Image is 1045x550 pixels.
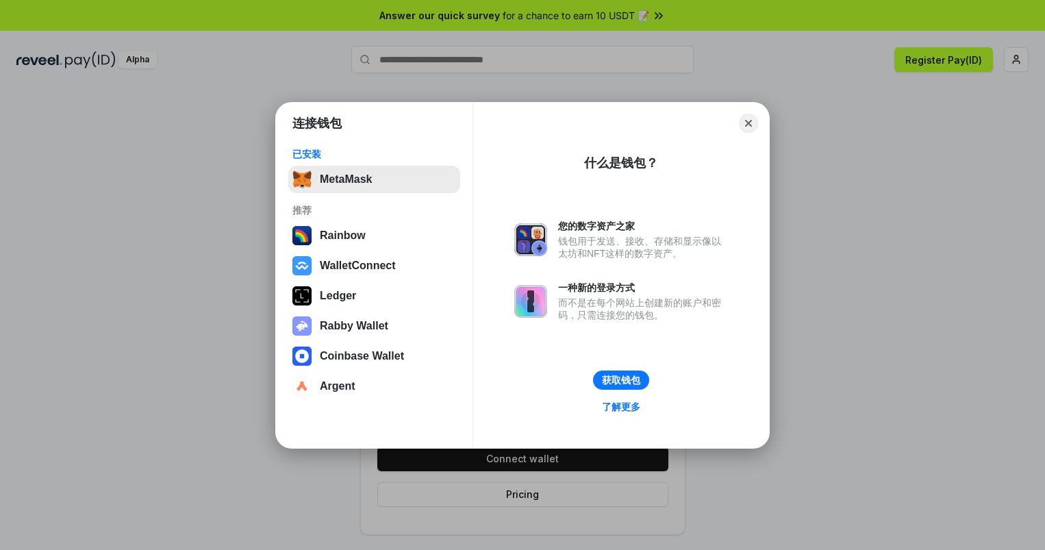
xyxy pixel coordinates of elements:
div: 钱包用于发送、接收、存储和显示像以太坊和NFT这样的数字资产。 [558,235,728,260]
button: 获取钱包 [593,371,649,390]
div: Rainbow [320,229,366,242]
div: WalletConnect [320,260,396,272]
button: Rainbow [288,222,460,249]
div: 而不是在每个网站上创建新的账户和密码，只需连接您的钱包。 [558,297,728,321]
div: 一种新的登录方式 [558,282,728,294]
button: Argent [288,373,460,400]
div: Ledger [320,290,356,302]
img: svg+xml,%3Csvg%20width%3D%2228%22%20height%3D%2228%22%20viewBox%3D%220%200%2028%2028%22%20fill%3D... [292,377,312,396]
img: svg+xml,%3Csvg%20xmlns%3D%22http%3A%2F%2Fwww.w3.org%2F2000%2Fsvg%22%20width%3D%2228%22%20height%3... [292,286,312,305]
div: Rabby Wallet [320,320,388,332]
button: Coinbase Wallet [288,342,460,370]
div: 了解更多 [602,401,640,413]
div: 推荐 [292,204,456,216]
img: svg+xml,%3Csvg%20xmlns%3D%22http%3A%2F%2Fwww.w3.org%2F2000%2Fsvg%22%20fill%3D%22none%22%20viewBox... [514,285,547,318]
button: Rabby Wallet [288,312,460,340]
button: Close [739,114,758,133]
div: 获取钱包 [602,374,640,386]
img: svg+xml,%3Csvg%20xmlns%3D%22http%3A%2F%2Fwww.w3.org%2F2000%2Fsvg%22%20fill%3D%22none%22%20viewBox... [292,316,312,336]
h1: 连接钱包 [292,115,342,132]
div: 您的数字资产之家 [558,220,728,232]
img: svg+xml,%3Csvg%20width%3D%2228%22%20height%3D%2228%22%20viewBox%3D%220%200%2028%2028%22%20fill%3D... [292,256,312,275]
img: svg+xml,%3Csvg%20xmlns%3D%22http%3A%2F%2Fwww.w3.org%2F2000%2Fsvg%22%20fill%3D%22none%22%20viewBox... [514,223,547,256]
img: svg+xml,%3Csvg%20width%3D%2228%22%20height%3D%2228%22%20viewBox%3D%220%200%2028%2028%22%20fill%3D... [292,347,312,366]
button: MetaMask [288,166,460,193]
div: 已安装 [292,148,456,160]
div: 什么是钱包？ [584,155,658,171]
img: svg+xml,%3Csvg%20width%3D%22120%22%20height%3D%22120%22%20viewBox%3D%220%200%20120%20120%22%20fil... [292,226,312,245]
button: Ledger [288,282,460,310]
div: MetaMask [320,173,372,186]
div: Argent [320,380,355,392]
a: 了解更多 [594,398,649,416]
div: Coinbase Wallet [320,350,404,362]
button: WalletConnect [288,252,460,279]
img: svg+xml,%3Csvg%20fill%3D%22none%22%20height%3D%2233%22%20viewBox%3D%220%200%2035%2033%22%20width%... [292,170,312,189]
